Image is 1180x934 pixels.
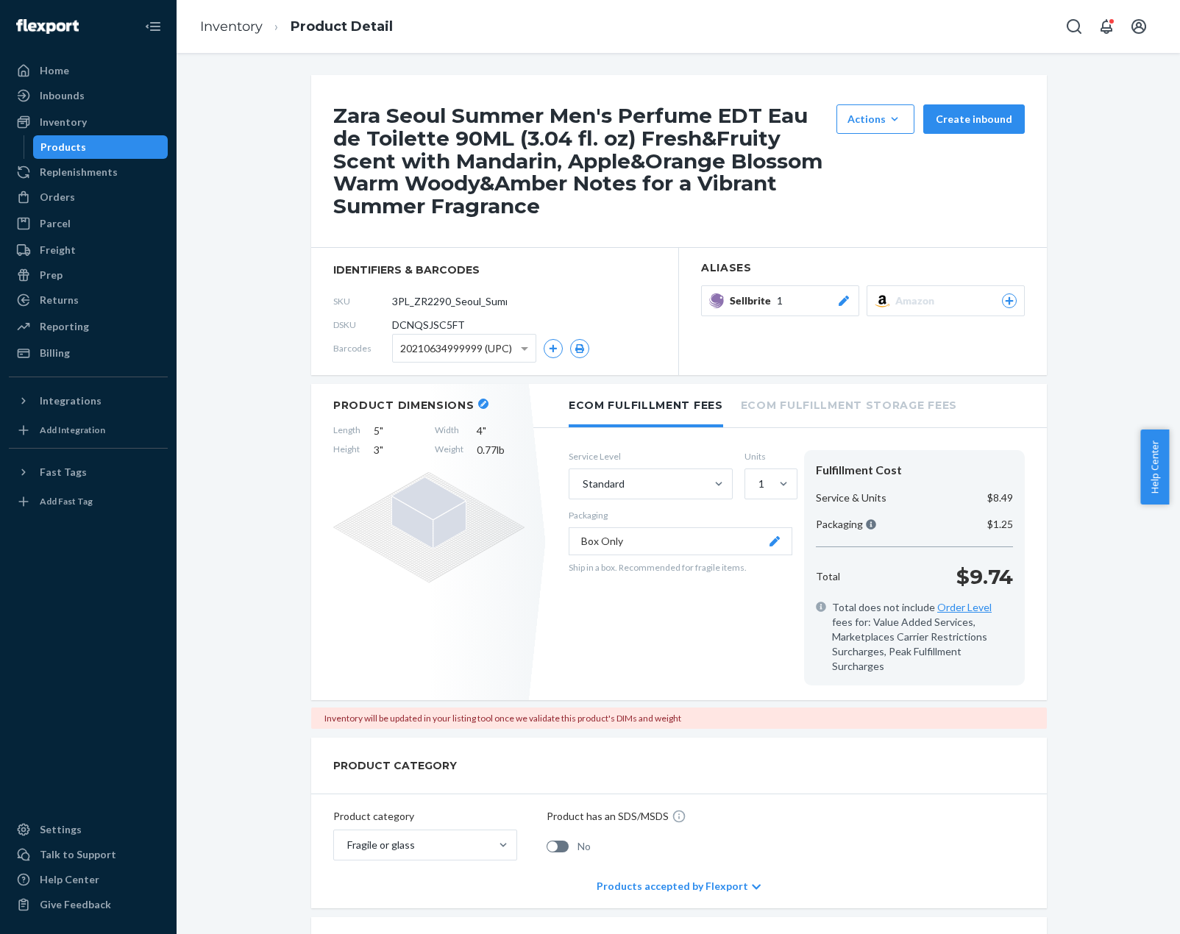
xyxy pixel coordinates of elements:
[701,285,859,316] button: Sellbrite1
[777,293,783,308] span: 1
[333,424,360,438] span: Length
[374,424,422,438] span: 5
[9,818,168,841] a: Settings
[200,18,263,35] a: Inventory
[435,424,463,438] span: Width
[16,19,79,34] img: Flexport logo
[987,517,1013,532] p: $1.25
[9,110,168,134] a: Inventory
[291,18,393,35] a: Product Detail
[333,752,457,779] h2: PRODUCT CATEGORY
[333,342,392,354] span: Barcodes
[333,318,392,331] span: DSKU
[333,809,517,824] p: Product category
[583,477,625,491] div: Standard
[547,809,669,824] p: Product has an SDS/MSDS
[188,5,405,49] ol: breadcrumbs
[333,443,360,457] span: Height
[569,527,792,555] button: Box Only
[40,268,63,282] div: Prep
[867,285,1025,316] button: Amazon
[9,315,168,338] a: Reporting
[40,190,75,204] div: Orders
[569,450,733,463] label: Service Level
[9,59,168,82] a: Home
[597,864,761,908] div: Products accepted by Flexport
[392,318,465,332] span: DCNQSJSC5FT
[1140,429,1169,505] button: Help Center
[987,491,1013,505] p: $8.49
[40,847,116,862] div: Talk to Support
[311,707,1047,729] div: Inventory will be updated in your listing tool once we validate this product's DIMs and weight
[757,477,758,491] input: 1
[569,384,723,427] li: Ecom Fulfillment Fees
[40,346,70,360] div: Billing
[483,424,486,437] span: "
[9,263,168,287] a: Prep
[40,165,118,179] div: Replenishments
[816,462,1013,479] div: Fulfillment Cost
[374,443,422,457] span: 3
[956,562,1013,591] p: $9.74
[40,243,76,257] div: Freight
[701,263,1025,274] h2: Aliases
[9,460,168,484] button: Fast Tags
[40,63,69,78] div: Home
[40,424,105,436] div: Add Integration
[40,495,93,507] div: Add Fast Tag
[40,140,86,154] div: Products
[346,838,347,852] input: Fragile or glass
[581,477,583,491] input: Standard
[816,491,886,505] p: Service & Units
[33,135,168,159] a: Products
[138,12,168,41] button: Close Navigation
[9,418,168,442] a: Add Integration
[380,424,383,437] span: "
[40,216,71,231] div: Parcel
[9,288,168,312] a: Returns
[569,561,792,574] p: Ship in a box. Recommended for fragile items.
[9,185,168,209] a: Orders
[40,897,111,912] div: Give Feedback
[9,238,168,262] a: Freight
[435,443,463,457] span: Weight
[741,384,957,424] li: Ecom Fulfillment Storage Fees
[477,424,525,438] span: 4
[40,822,82,837] div: Settings
[937,601,992,613] a: Order Level
[836,104,914,134] button: Actions
[40,115,87,129] div: Inventory
[40,88,85,103] div: Inbounds
[923,104,1025,134] button: Create inbound
[832,600,1013,674] span: Total does not include fees for: Value Added Services, Marketplaces Carrier Restrictions Surcharg...
[9,893,168,916] button: Give Feedback
[40,393,102,408] div: Integrations
[1092,12,1121,41] button: Open notifications
[380,443,383,456] span: "
[758,477,764,491] div: 1
[847,112,903,126] div: Actions
[9,843,168,866] button: Talk to Support
[40,465,87,480] div: Fast Tags
[744,450,792,463] label: Units
[895,293,940,308] span: Amazon
[9,341,168,365] a: Billing
[9,490,168,513] a: Add Fast Tag
[730,293,777,308] span: Sellbrite
[477,443,525,457] span: 0.77 lb
[816,517,876,532] p: Packaging
[40,319,89,334] div: Reporting
[9,389,168,413] button: Integrations
[333,104,829,218] h1: Zara Seoul Summer Men's Perfume EDT Eau de Toilette 90ML (3.04 fl. oz) Fresh&Fruity Scent with Ma...
[347,838,415,852] div: Fragile or glass
[333,295,392,307] span: SKU
[9,160,168,184] a: Replenishments
[9,84,168,107] a: Inbounds
[9,212,168,235] a: Parcel
[400,336,512,361] span: 20210634999999 (UPC)
[333,399,475,412] h2: Product Dimensions
[333,263,656,277] span: identifiers & barcodes
[569,509,792,521] p: Packaging
[1087,890,1165,927] iframe: Opens a widget where you can chat to one of our agents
